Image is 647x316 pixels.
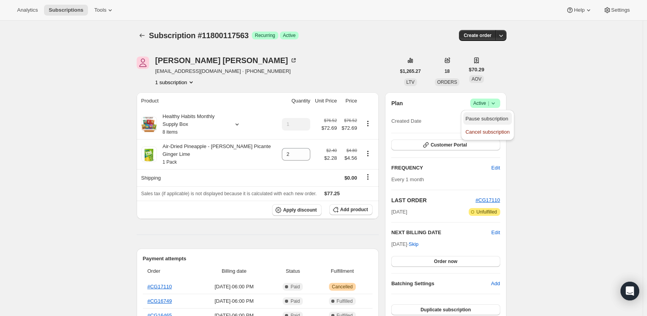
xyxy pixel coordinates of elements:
[313,92,339,109] th: Unit Price
[155,78,195,86] button: Product actions
[476,209,497,215] span: Unfulfilled
[391,208,407,216] span: [DATE]
[487,162,505,174] button: Edit
[141,117,157,132] img: product img
[344,118,357,123] small: $76.52
[362,149,374,158] button: Product actions
[272,204,322,216] button: Apply discount
[339,92,359,109] th: Price
[491,229,500,237] button: Edit
[49,7,83,13] span: Subscriptions
[469,66,484,74] span: $70.29
[157,113,227,136] div: Healthy Habits Monthly Supply Box
[466,129,510,135] span: Cancel subscription
[283,207,317,213] span: Apply discount
[255,32,275,39] span: Recurring
[391,229,491,237] h2: NEXT BILLING DATE
[17,7,38,13] span: Analytics
[409,240,418,248] span: Skip
[137,56,149,69] span: Elizabeth Meek
[346,148,357,153] small: $4.80
[163,129,178,135] small: 8 items
[561,5,597,16] button: Help
[280,92,313,109] th: Quantity
[362,173,374,181] button: Shipping actions
[163,159,177,165] small: 1 Pack
[486,277,505,290] button: Add
[404,238,423,251] button: Skip
[148,298,172,304] a: #CG16749
[341,124,357,132] span: $72.69
[396,66,425,77] button: $1,265.27
[464,32,491,39] span: Create order
[137,30,148,41] button: Subscriptions
[406,79,415,85] span: LTV
[324,191,340,196] span: $77.25
[324,154,337,162] span: $2.28
[329,204,373,215] button: Add product
[473,99,497,107] span: Active
[362,119,374,128] button: Product actions
[391,241,418,247] span: [DATE] ·
[488,100,489,106] span: |
[12,5,42,16] button: Analytics
[341,154,357,162] span: $4.56
[391,99,403,107] h2: Plan
[290,298,300,304] span: Paid
[141,147,157,162] img: product img
[463,112,512,125] button: Pause subscription
[157,143,278,166] div: Air-Dried Pineapple - [PERSON_NAME] Picante Ginger Lime
[274,267,312,275] span: Status
[290,284,300,290] span: Paid
[326,148,337,153] small: $2.40
[324,118,337,123] small: $76.52
[400,68,421,74] span: $1,265.27
[599,5,635,16] button: Settings
[143,255,373,263] h2: Payment attempts
[437,79,457,85] span: ORDERS
[137,169,280,186] th: Shipping
[199,267,269,275] span: Billing date
[491,280,500,288] span: Add
[391,304,500,315] button: Duplicate subscription
[420,307,471,313] span: Duplicate subscription
[199,297,269,305] span: [DATE] · 06:00 PM
[137,92,280,109] th: Product
[434,258,457,265] span: Order now
[316,267,368,275] span: Fulfillment
[391,139,500,150] button: Customer Portal
[155,56,297,64] div: [PERSON_NAME] [PERSON_NAME]
[574,7,584,13] span: Help
[94,7,106,13] span: Tools
[621,282,639,300] div: Open Intercom Messenger
[143,263,197,280] th: Order
[340,207,368,213] span: Add product
[345,175,357,181] span: $0.00
[391,256,500,267] button: Order now
[476,197,500,203] a: #CG17110
[476,196,500,204] button: #CG17110
[463,125,512,138] button: Cancel subscription
[141,191,317,196] span: Sales tax (if applicable) is not displayed because it is calculated with each new order.
[391,117,421,125] span: Created Date
[391,280,491,288] h6: Batching Settings
[332,284,353,290] span: Cancelled
[445,68,450,74] span: 18
[611,7,630,13] span: Settings
[431,142,467,148] span: Customer Portal
[391,164,491,172] h2: FREQUENCY
[148,284,172,290] a: #CG17110
[149,31,249,40] span: Subscription #11800117563
[391,196,475,204] h2: LAST ORDER
[337,298,353,304] span: Fulfilled
[199,283,269,291] span: [DATE] · 06:00 PM
[283,32,296,39] span: Active
[440,66,454,77] button: 18
[90,5,119,16] button: Tools
[322,124,337,132] span: $72.69
[391,177,424,182] span: Every 1 month
[459,30,496,41] button: Create order
[44,5,88,16] button: Subscriptions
